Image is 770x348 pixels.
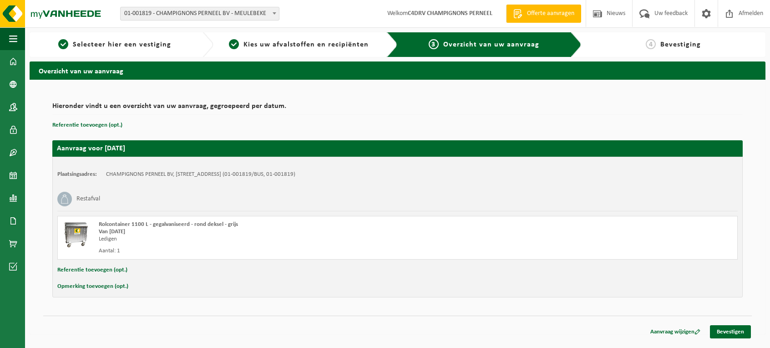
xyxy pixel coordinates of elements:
span: 01-001819 - CHAMPIGNONS PERNEEL BV - MEULEBEKE [121,7,279,20]
span: Offerte aanvragen [525,9,577,18]
span: 4 [646,39,656,49]
img: WB-1100-GAL-GY-02.png [62,221,90,248]
div: Ledigen [99,235,434,243]
h3: Restafval [76,192,100,206]
span: 1 [58,39,68,49]
span: Selecteer hier een vestiging [73,41,171,48]
span: Overzicht van uw aanvraag [443,41,539,48]
a: Bevestigen [710,325,751,338]
h2: Overzicht van uw aanvraag [30,61,765,79]
a: 2Kies uw afvalstoffen en recipiënten [218,39,379,50]
strong: Aanvraag voor [DATE] [57,145,125,152]
strong: Plaatsingsadres: [57,171,97,177]
a: Aanvraag wijzigen [643,325,707,338]
span: 3 [429,39,439,49]
span: Bevestiging [660,41,701,48]
strong: Van [DATE] [99,229,125,235]
a: 1Selecteer hier een vestiging [34,39,195,50]
span: Kies uw afvalstoffen en recipiënten [243,41,369,48]
span: 2 [229,39,239,49]
button: Referentie toevoegen (opt.) [57,264,127,276]
button: Referentie toevoegen (opt.) [52,119,122,131]
span: 01-001819 - CHAMPIGNONS PERNEEL BV - MEULEBEKE [120,7,279,20]
div: Aantal: 1 [99,247,434,255]
button: Opmerking toevoegen (opt.) [57,281,128,292]
h2: Hieronder vindt u een overzicht van uw aanvraag, gegroepeerd per datum. [52,102,743,115]
strong: C4DRV CHAMPIGNONS PERNEEL [408,10,492,17]
span: Rolcontainer 1100 L - gegalvaniseerd - rond deksel - grijs [99,221,238,227]
td: CHAMPIGNONS PERNEEL BV, [STREET_ADDRESS] (01-001819/BUS, 01-001819) [106,171,295,178]
a: Offerte aanvragen [506,5,581,23]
